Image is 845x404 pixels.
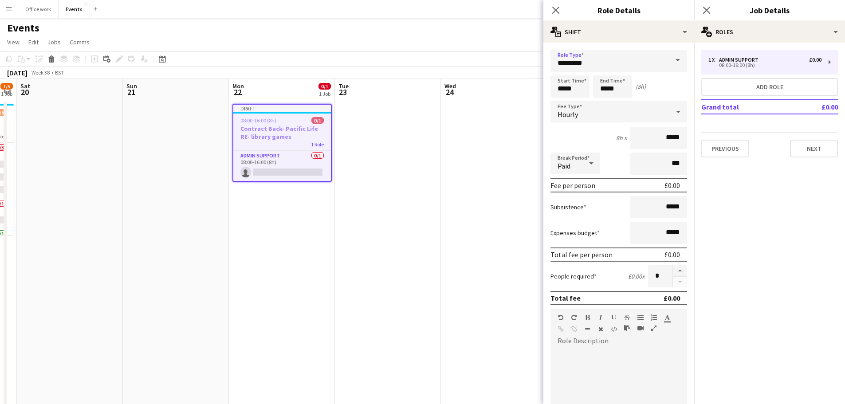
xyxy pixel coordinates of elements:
button: Strikethrough [624,314,630,321]
button: Text Color [664,314,670,321]
button: Bold [584,314,590,321]
div: Draft [233,105,331,112]
td: £0.00 [796,100,838,114]
button: Add role [701,78,838,96]
a: View [4,36,23,48]
h3: Job Details [694,4,845,16]
button: Ordered List [651,314,657,321]
div: £0.00 [809,57,821,63]
span: 0/1 [311,117,324,124]
div: £0.00 [664,250,680,259]
span: 0/1 [318,83,331,90]
a: Edit [25,36,42,48]
span: Week 38 [29,69,51,76]
span: Sat [20,82,30,90]
div: 8h x [616,134,627,142]
div: Fee per person [550,181,595,190]
button: Increase [673,265,687,277]
button: Next [790,140,838,157]
span: 20 [19,87,30,97]
button: Clear Formatting [597,326,604,333]
div: 1 Job [1,90,12,97]
div: 1 Job [319,90,330,97]
h3: Role Details [543,4,694,16]
label: People required [550,272,597,280]
div: 08:00-16:00 (8h) [708,63,821,67]
span: 23 [337,87,349,97]
app-job-card: Draft08:00-16:00 (8h)0/1Contract Back- Pacific Life RE- library games1 RoleAdmin Support0/108:00-... [232,104,332,182]
span: View [7,38,20,46]
button: Office work [18,0,59,18]
span: Paid [558,161,570,170]
span: Hourly [558,110,578,119]
h3: Contract Back- Pacific Life RE- library games [233,125,331,141]
div: (8h) [636,82,646,90]
button: Previous [701,140,749,157]
div: Total fee per person [550,250,613,259]
div: Roles [694,21,845,43]
button: Underline [611,314,617,321]
button: Italic [597,314,604,321]
button: Undo [558,314,564,321]
span: 24 [443,87,456,97]
span: 1/5 [0,83,13,90]
span: Mon [232,82,244,90]
app-card-role: Admin Support0/108:00-16:00 (8h) [233,151,331,181]
a: Comms [66,36,93,48]
div: £0.00 [664,294,680,302]
div: Shift [543,21,694,43]
span: Edit [28,38,39,46]
div: £0.00 x [628,272,645,280]
span: 22 [231,87,244,97]
span: Sun [126,82,137,90]
h1: Events [7,21,39,35]
td: Grand total [701,100,796,114]
label: Expenses budget [550,229,600,237]
label: Subsistence [550,203,586,211]
span: Tue [338,82,349,90]
div: Admin Support [719,57,762,63]
span: Wed [444,82,456,90]
button: Paste as plain text [624,325,630,332]
span: Jobs [47,38,61,46]
span: 21 [125,87,137,97]
div: 1 x [708,57,719,63]
a: Jobs [44,36,64,48]
button: Unordered List [637,314,644,321]
span: 08:00-16:00 (8h) [240,117,276,124]
button: Horizontal Line [584,326,590,333]
span: 1 Role [311,141,324,148]
button: Insert video [637,325,644,332]
div: [DATE] [7,68,28,77]
button: Fullscreen [651,325,657,332]
button: Events [59,0,90,18]
div: BST [55,69,64,76]
div: £0.00 [664,181,680,190]
span: Comms [70,38,90,46]
div: Total fee [550,294,581,302]
button: Redo [571,314,577,321]
button: HTML Code [611,326,617,333]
